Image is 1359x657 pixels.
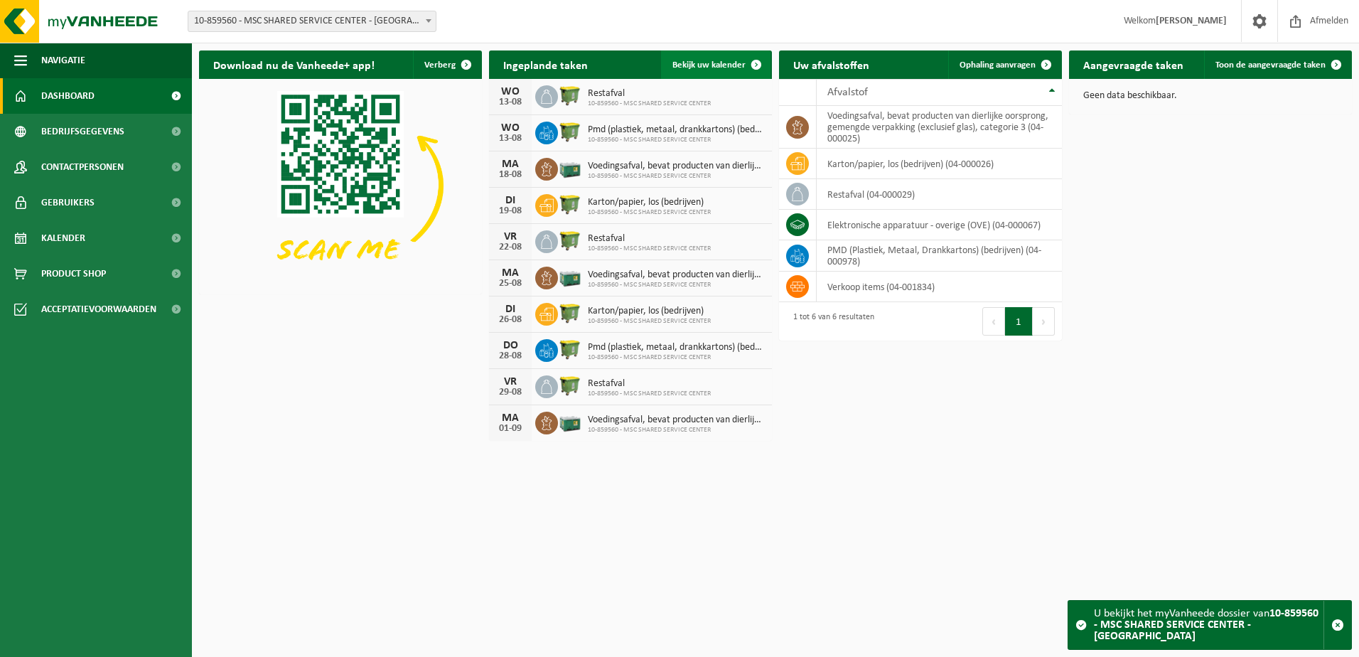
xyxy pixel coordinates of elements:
[41,43,85,78] span: Navigatie
[817,272,1062,302] td: verkoop items (04-001834)
[588,281,765,289] span: 10-859560 - MSC SHARED SERVICE CENTER
[496,122,525,134] div: WO
[588,317,711,326] span: 10-859560 - MSC SHARED SERVICE CENTER
[558,410,582,434] img: PB-LB-0680-HPE-GN-01
[588,172,765,181] span: 10-859560 - MSC SHARED SERVICE CENTER
[588,161,765,172] span: Voedingsafval, bevat producten van dierlijke oorsprong, gemengde verpakking (exc...
[588,208,711,217] span: 10-859560 - MSC SHARED SERVICE CENTER
[817,106,1062,149] td: voedingsafval, bevat producten van dierlijke oorsprong, gemengde verpakking (exclusief glas), cat...
[558,83,582,107] img: WB-1100-HPE-GN-51
[1083,91,1338,101] p: Geen data beschikbaar.
[496,304,525,315] div: DI
[496,86,525,97] div: WO
[1094,608,1318,642] strong: 10-859560 - MSC SHARED SERVICE CENTER - [GEOGRAPHIC_DATA]
[496,351,525,361] div: 28-08
[779,50,883,78] h2: Uw afvalstoffen
[41,292,156,327] span: Acceptatievoorwaarden
[817,240,1062,272] td: PMD (Plastiek, Metaal, Drankkartons) (bedrijven) (04-000978)
[588,136,765,144] span: 10-859560 - MSC SHARED SERVICE CENTER
[588,426,765,434] span: 10-859560 - MSC SHARED SERVICE CENTER
[588,100,711,108] span: 10-859560 - MSC SHARED SERVICE CENTER
[588,124,765,136] span: Pmd (plastiek, metaal, drankkartons) (bedrijven)
[496,424,525,434] div: 01-09
[558,337,582,361] img: WB-1100-HPE-GN-51
[558,373,582,397] img: WB-1100-HPE-GN-51
[41,220,85,256] span: Kalender
[41,256,106,292] span: Product Shop
[817,210,1062,240] td: elektronische apparatuur - overige (OVE) (04-000067)
[188,11,436,32] span: 10-859560 - MSC SHARED SERVICE CENTER - ANTWERPEN
[588,306,711,317] span: Karton/papier, los (bedrijven)
[41,114,124,149] span: Bedrijfsgegevens
[496,170,525,180] div: 18-08
[496,97,525,107] div: 13-08
[558,265,582,289] img: PB-LB-0680-HPE-GN-01
[588,245,711,253] span: 10-859560 - MSC SHARED SERVICE CENTER
[188,11,436,31] span: 10-859560 - MSC SHARED SERVICE CENTER - ANTWERPEN
[1005,307,1033,336] button: 1
[588,353,765,362] span: 10-859560 - MSC SHARED SERVICE CENTER
[424,60,456,70] span: Verberg
[496,231,525,242] div: VR
[588,269,765,281] span: Voedingsafval, bevat producten van dierlijke oorsprong, gemengde verpakking (exc...
[1033,307,1055,336] button: Next
[1094,601,1323,649] div: U bekijkt het myVanheede dossier van
[41,149,124,185] span: Contactpersonen
[496,315,525,325] div: 26-08
[558,156,582,180] img: PB-LB-0680-HPE-GN-01
[588,342,765,353] span: Pmd (plastiek, metaal, drankkartons) (bedrijven)
[558,192,582,216] img: WB-1100-HPE-GN-51
[948,50,1060,79] a: Ophaling aanvragen
[588,390,711,398] span: 10-859560 - MSC SHARED SERVICE CENTER
[661,50,770,79] a: Bekijk uw kalender
[496,267,525,279] div: MA
[1156,16,1227,26] strong: [PERSON_NAME]
[982,307,1005,336] button: Previous
[672,60,746,70] span: Bekijk uw kalender
[496,279,525,289] div: 25-08
[588,197,711,208] span: Karton/papier, los (bedrijven)
[588,88,711,100] span: Restafval
[496,340,525,351] div: DO
[41,78,95,114] span: Dashboard
[827,87,868,98] span: Afvalstof
[558,228,582,252] img: WB-1100-HPE-GN-51
[1069,50,1198,78] h2: Aangevraagde taken
[588,233,711,245] span: Restafval
[817,179,1062,210] td: restafval (04-000029)
[496,376,525,388] div: VR
[786,306,874,337] div: 1 tot 6 van 6 resultaten
[817,149,1062,179] td: karton/papier, los (bedrijven) (04-000026)
[413,50,480,79] button: Verberg
[496,159,525,170] div: MA
[1215,60,1326,70] span: Toon de aangevraagde taken
[960,60,1036,70] span: Ophaling aanvragen
[496,242,525,252] div: 22-08
[496,412,525,424] div: MA
[199,79,482,292] img: Download de VHEPlus App
[41,185,95,220] span: Gebruikers
[1204,50,1350,79] a: Toon de aangevraagde taken
[588,415,765,426] span: Voedingsafval, bevat producten van dierlijke oorsprong, gemengde verpakking (exc...
[199,50,389,78] h2: Download nu de Vanheede+ app!
[496,206,525,216] div: 19-08
[558,301,582,325] img: WB-1100-HPE-GN-51
[588,378,711,390] span: Restafval
[489,50,602,78] h2: Ingeplande taken
[496,134,525,144] div: 13-08
[496,195,525,206] div: DI
[558,119,582,144] img: WB-1100-HPE-GN-51
[496,388,525,397] div: 29-08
